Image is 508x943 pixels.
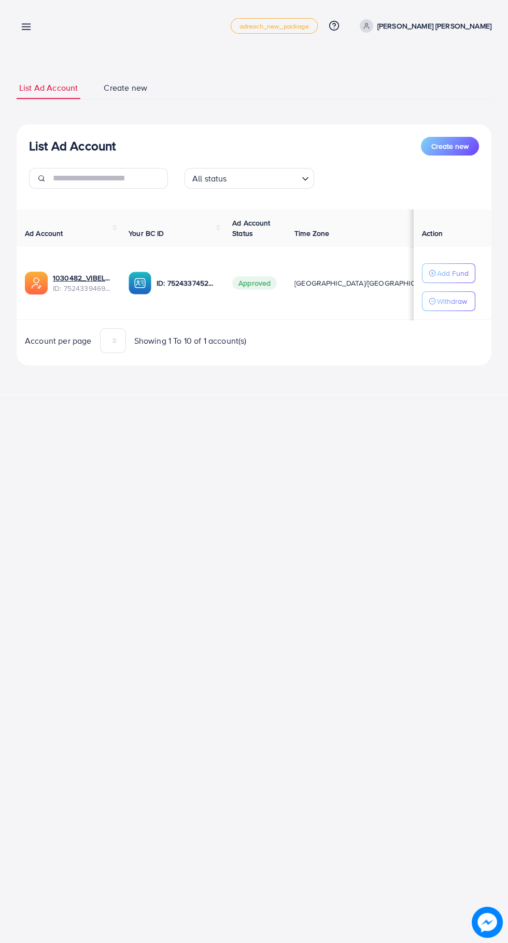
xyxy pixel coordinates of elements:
span: ID: 7524339469630734343 [53,283,112,293]
img: image [472,907,503,938]
span: Your BC ID [129,228,164,238]
span: Showing 1 To 10 of 1 account(s) [134,335,247,347]
span: adreach_new_package [239,23,309,30]
span: Action [422,228,443,238]
span: Create new [104,82,147,94]
span: Approved [232,276,277,290]
span: [GEOGRAPHIC_DATA]/[GEOGRAPHIC_DATA] [294,278,439,288]
a: 1030482_VIBELLA_1751896853798 [53,273,112,283]
span: Create new [431,141,469,151]
button: Add Fund [422,263,475,283]
input: Search for option [230,169,298,186]
button: Create new [421,137,479,156]
span: Time Zone [294,228,329,238]
img: ic-ads-acc.e4c84228.svg [25,272,48,294]
span: Account per page [25,335,92,347]
p: ID: 7524337452656443408 [157,277,216,289]
p: Withdraw [437,295,467,307]
p: Add Fund [437,267,469,279]
span: Ad Account [25,228,63,238]
span: Ad Account Status [232,218,271,238]
img: ic-ba-acc.ded83a64.svg [129,272,151,294]
h3: List Ad Account [29,138,116,153]
div: Search for option [185,168,314,189]
span: List Ad Account [19,82,78,94]
a: [PERSON_NAME] [PERSON_NAME] [356,19,491,33]
div: <span class='underline'>1030482_VIBELLA_1751896853798</span></br>7524339469630734343 [53,273,112,294]
span: All status [190,171,229,186]
p: [PERSON_NAME] [PERSON_NAME] [377,20,491,32]
button: Withdraw [422,291,475,311]
a: adreach_new_package [231,18,318,34]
